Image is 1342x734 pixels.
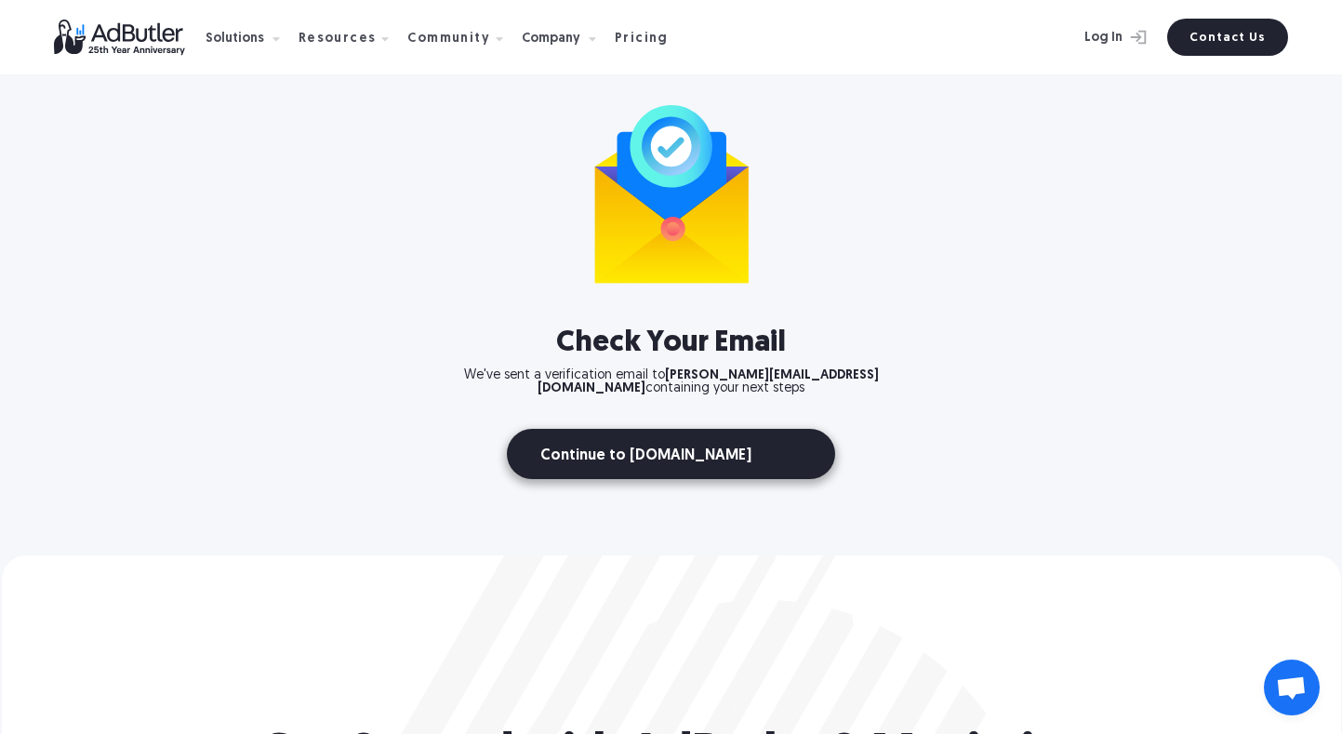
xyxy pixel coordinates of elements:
span: [PERSON_NAME][EMAIL_ADDRESS][DOMAIN_NAME] [538,368,879,395]
p: We've sent a verification email to containing your next steps [422,369,921,395]
div: Community [407,33,490,46]
div: Resources [299,8,405,67]
div: Open chat [1264,660,1320,715]
h2: Check Your Email [422,327,921,360]
div: Community [407,8,518,67]
a: Continue to [DOMAIN_NAME] [507,429,835,479]
div: Resources [299,33,377,46]
div: Solutions [206,33,264,46]
a: Pricing [615,29,684,46]
a: Contact Us [1167,19,1288,56]
a: Log In [1035,19,1156,56]
div: Company [522,33,580,46]
div: Company [522,8,611,67]
div: Pricing [615,33,669,46]
div: Solutions [206,8,295,67]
